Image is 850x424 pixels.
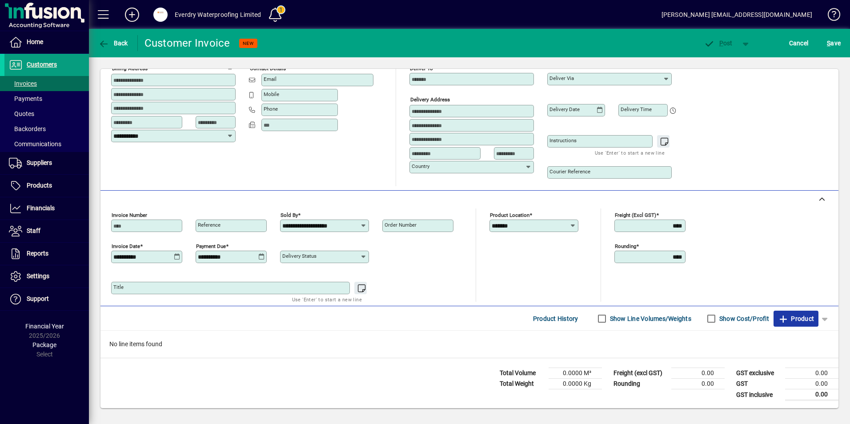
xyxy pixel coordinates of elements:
[4,121,89,136] a: Backorders
[549,379,602,389] td: 0.0000 Kg
[4,197,89,220] a: Financials
[4,288,89,310] a: Support
[9,95,42,102] span: Payments
[609,379,671,389] td: Rounding
[732,368,785,379] td: GST exclusive
[529,311,582,327] button: Product History
[118,7,146,23] button: Add
[533,312,578,326] span: Product History
[621,106,652,112] mat-label: Delivery time
[671,379,725,389] td: 0.00
[662,8,812,22] div: [PERSON_NAME] [EMAIL_ADDRESS][DOMAIN_NAME]
[27,295,49,302] span: Support
[4,106,89,121] a: Quotes
[27,61,57,68] span: Customers
[96,35,130,51] button: Back
[495,368,549,379] td: Total Volume
[144,36,230,50] div: Customer Invoice
[282,253,317,259] mat-label: Delivery status
[4,136,89,152] a: Communications
[549,137,577,144] mat-label: Instructions
[4,220,89,242] a: Staff
[785,389,838,400] td: 0.00
[787,35,811,51] button: Cancel
[385,222,417,228] mat-label: Order number
[549,106,580,112] mat-label: Delivery date
[549,168,590,175] mat-label: Courier Reference
[549,75,574,81] mat-label: Deliver via
[264,106,278,112] mat-label: Phone
[4,91,89,106] a: Payments
[196,243,226,249] mat-label: Payment due
[224,59,238,73] button: Copy to Delivery address
[32,341,56,348] span: Package
[27,159,52,166] span: Suppliers
[704,40,733,47] span: ost
[549,368,602,379] td: 0.0000 M³
[490,212,529,218] mat-label: Product location
[718,314,769,323] label: Show Cost/Profit
[9,80,37,87] span: Invoices
[789,36,809,50] span: Cancel
[671,368,725,379] td: 0.00
[4,175,89,197] a: Products
[198,222,221,228] mat-label: Reference
[27,182,52,189] span: Products
[4,76,89,91] a: Invoices
[4,265,89,288] a: Settings
[495,379,549,389] td: Total Weight
[615,212,656,218] mat-label: Freight (excl GST)
[281,212,298,218] mat-label: Sold by
[4,243,89,265] a: Reports
[821,2,839,31] a: Knowledge Base
[9,110,34,117] span: Quotes
[98,40,128,47] span: Back
[264,91,279,97] mat-label: Mobile
[9,125,46,132] span: Backorders
[9,140,61,148] span: Communications
[4,31,89,53] a: Home
[243,40,254,46] span: NEW
[785,379,838,389] td: 0.00
[699,35,737,51] button: Post
[100,331,838,358] div: No line items found
[112,212,147,218] mat-label: Invoice number
[732,389,785,400] td: GST inclusive
[778,312,814,326] span: Product
[112,243,140,249] mat-label: Invoice date
[27,250,48,257] span: Reports
[292,294,362,304] mat-hint: Use 'Enter' to start a new line
[827,36,841,50] span: ave
[608,314,691,323] label: Show Line Volumes/Weights
[595,148,665,158] mat-hint: Use 'Enter' to start a new line
[412,163,429,169] mat-label: Country
[27,272,49,280] span: Settings
[827,40,830,47] span: S
[719,40,723,47] span: P
[4,152,89,174] a: Suppliers
[89,35,138,51] app-page-header-button: Back
[146,7,175,23] button: Profile
[825,35,843,51] button: Save
[27,227,40,234] span: Staff
[774,311,818,327] button: Product
[264,76,277,82] mat-label: Email
[27,38,43,45] span: Home
[785,368,838,379] td: 0.00
[27,204,55,212] span: Financials
[113,284,124,290] mat-label: Title
[732,379,785,389] td: GST
[615,243,636,249] mat-label: Rounding
[175,8,261,22] div: Everdry Waterproofing Limited
[609,368,671,379] td: Freight (excl GST)
[25,323,64,330] span: Financial Year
